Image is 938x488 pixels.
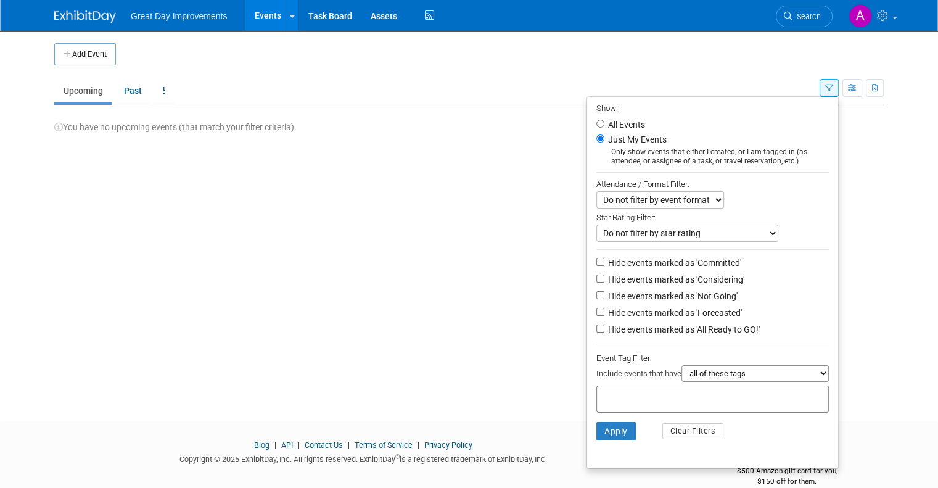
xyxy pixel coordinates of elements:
label: Hide events marked as 'Considering' [606,273,744,286]
label: Hide events marked as 'Forecasted' [606,307,742,319]
span: Search [792,12,821,21]
a: Privacy Policy [424,440,472,450]
div: Include events that have [596,365,829,386]
img: Alexis Carrero [849,4,872,28]
label: Hide events marked as 'Not Going' [606,290,738,302]
img: ExhibitDay [54,10,116,23]
div: Star Rating Filter: [596,209,829,225]
div: Event Tag Filter: [596,351,829,365]
div: Attendance / Format Filter: [596,177,829,191]
div: $150 off for them. [690,476,884,487]
div: Copyright © 2025 ExhibitDay, Inc. All rights reserved. ExhibitDay is a registered trademark of Ex... [54,451,672,465]
label: Hide events marked as 'Committed' [606,257,741,269]
a: Blog [254,440,269,450]
a: Terms of Service [355,440,413,450]
label: Just My Events [606,133,667,146]
label: Hide events marked as 'All Ready to GO!' [606,323,760,336]
a: Contact Us [305,440,343,450]
div: Only show events that either I created, or I am tagged in (as attendee, or assignee of a task, or... [596,147,829,166]
div: $500 Amazon gift card for you, [690,458,884,486]
a: Past [115,79,151,102]
span: | [271,440,279,450]
button: Clear Filters [662,423,724,439]
button: Add Event [54,43,116,65]
button: Apply [596,422,636,440]
a: API [281,440,293,450]
span: You have no upcoming events (that match your filter criteria). [54,122,297,132]
label: All Events [606,120,645,129]
span: | [345,440,353,450]
div: Show: [596,100,829,115]
span: Great Day Improvements [131,11,227,21]
sup: ® [395,453,400,460]
span: | [295,440,303,450]
a: Search [776,6,833,27]
span: | [414,440,422,450]
a: Upcoming [54,79,112,102]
